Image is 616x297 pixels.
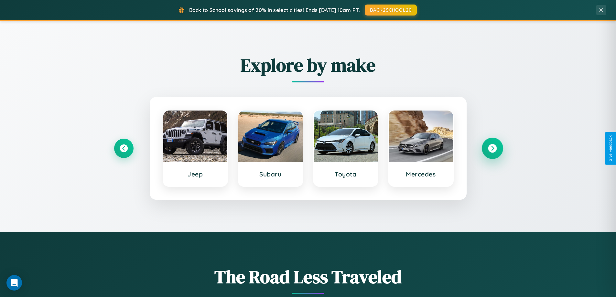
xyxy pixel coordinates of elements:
[365,5,417,16] button: BACK2SCHOOL20
[170,170,221,178] h3: Jeep
[320,170,372,178] h3: Toyota
[6,275,22,291] div: Open Intercom Messenger
[114,264,502,289] h1: The Road Less Traveled
[189,7,360,13] span: Back to School savings of 20% in select cities! Ends [DATE] 10am PT.
[114,53,502,78] h2: Explore by make
[245,170,296,178] h3: Subaru
[395,170,447,178] h3: Mercedes
[608,135,613,162] div: Give Feedback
